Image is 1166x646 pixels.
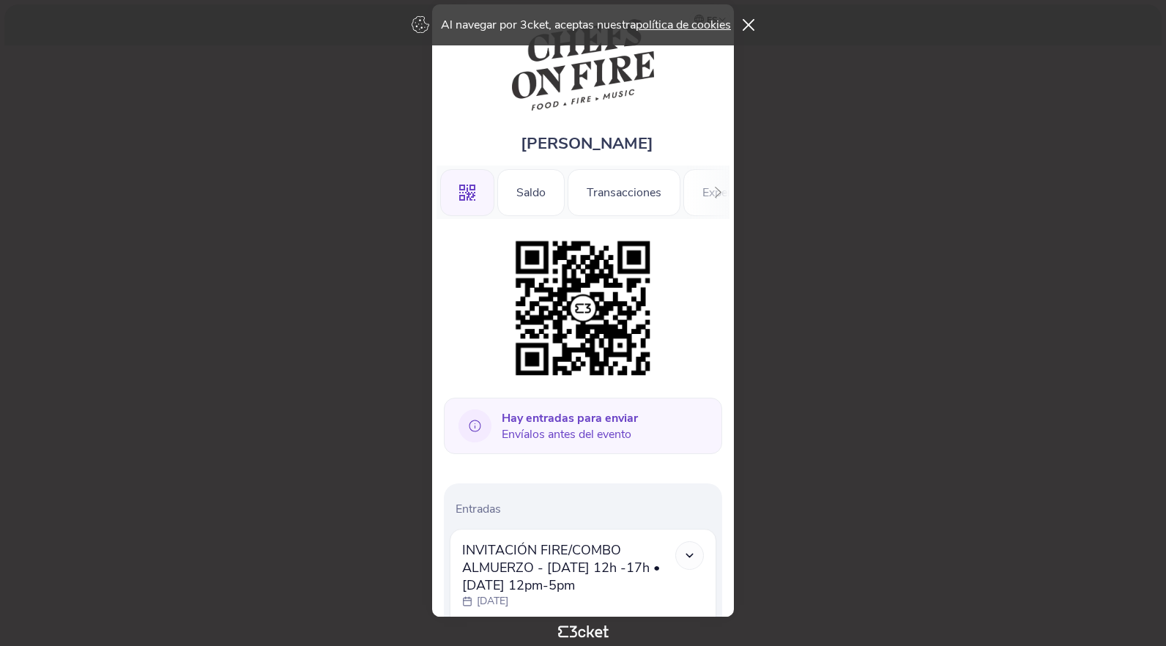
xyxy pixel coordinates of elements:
img: 95e6e4937b2343b892679238d2fee457.png [508,234,658,383]
span: INVITACIÓN FIRE/COMBO ALMUERZO - [DATE] 12h -17h • [DATE] 12pm-5pm [462,541,675,594]
img: Chefs on Fire Madrid 2025 [512,19,653,111]
a: política de cookies [636,17,731,33]
a: Saldo [497,183,565,199]
div: Experiencias [683,169,787,216]
p: [DATE] [477,594,508,609]
div: Transacciones [568,169,680,216]
div: Saldo [497,169,565,216]
span: Envíalos antes del evento [502,410,638,442]
a: Transacciones [568,183,680,199]
span: [PERSON_NAME] [521,133,653,155]
p: Entradas [456,501,716,517]
b: Hay entradas para enviar [502,410,638,426]
p: Al navegar por 3cket, aceptas nuestra [441,17,731,33]
a: Experiencias [683,183,787,199]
